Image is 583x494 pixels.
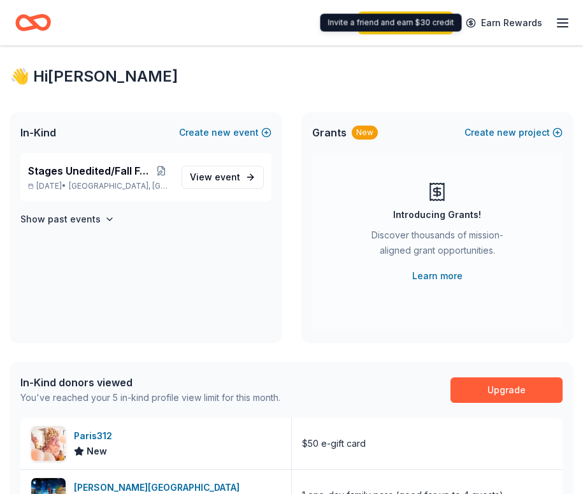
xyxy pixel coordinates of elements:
[458,11,550,34] a: Earn Rewards
[20,390,280,405] div: You've reached your 5 in-kind profile view limit for this month.
[320,14,462,32] div: Invite a friend and earn $30 credit
[74,428,117,444] div: Paris312
[363,228,512,263] div: Discover thousands of mission-aligned grant opportunities.
[179,125,271,140] button: Createnewevent
[450,377,563,403] a: Upgrade
[10,66,573,87] div: 👋 Hi [PERSON_NAME]
[412,268,463,284] a: Learn more
[190,170,240,185] span: View
[31,426,66,461] img: Image for Paris312
[20,212,115,227] button: Show past events
[28,181,171,191] p: [DATE] •
[87,444,107,459] span: New
[20,212,101,227] h4: Show past events
[302,436,366,451] div: $50 e-gift card
[15,8,51,38] a: Home
[69,181,171,191] span: [GEOGRAPHIC_DATA], [GEOGRAPHIC_DATA]
[20,125,56,140] span: In-Kind
[20,375,280,390] div: In-Kind donors viewed
[352,126,378,140] div: New
[464,125,563,140] button: Createnewproject
[393,207,481,222] div: Introducing Grants!
[215,171,240,182] span: event
[312,125,347,140] span: Grants
[28,163,152,178] span: Stages Unedited/Fall Fundraiser
[182,166,264,189] a: View event
[212,125,231,140] span: new
[497,125,516,140] span: new
[358,11,453,34] a: Start free trial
